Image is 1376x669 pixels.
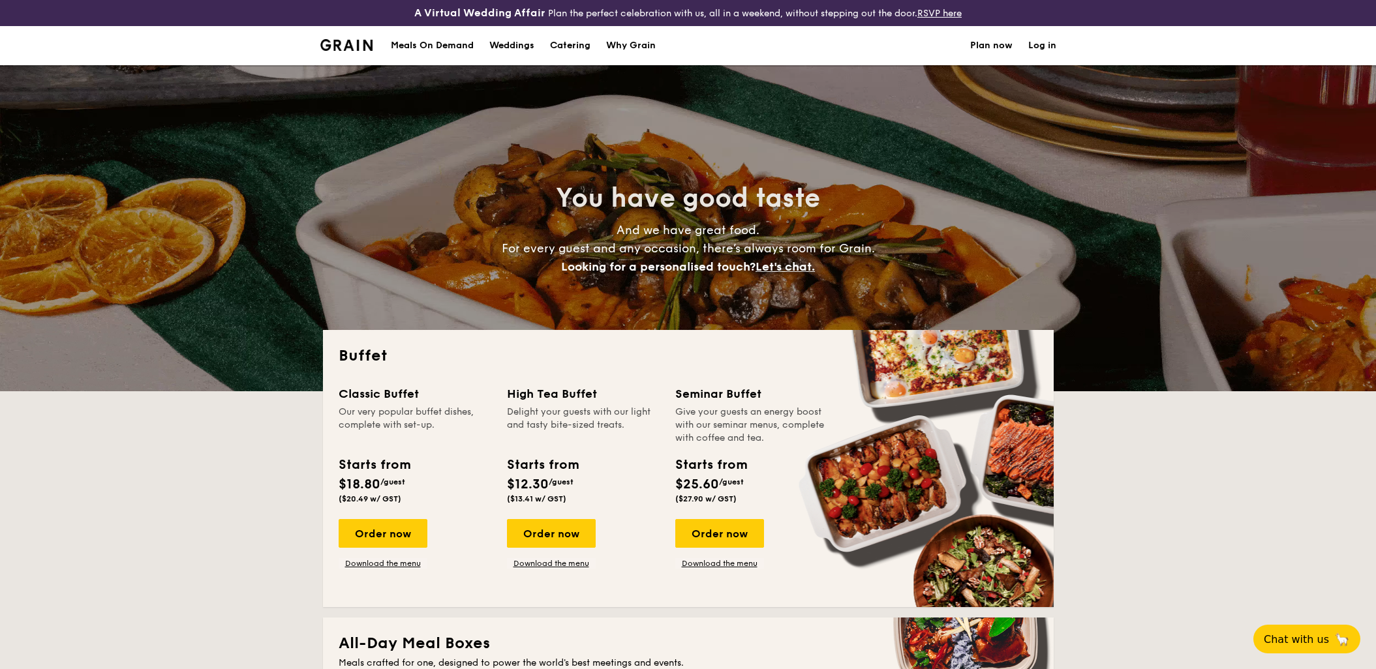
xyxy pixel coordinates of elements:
[339,519,427,548] div: Order now
[380,477,405,486] span: /guest
[675,519,764,548] div: Order now
[756,260,815,274] span: Let's chat.
[675,406,828,445] div: Give your guests an energy boost with our seminar menus, complete with coffee and tea.
[489,26,534,65] div: Weddings
[339,477,380,492] span: $18.80
[339,385,491,403] div: Classic Buffet
[339,558,427,569] a: Download the menu
[970,26,1013,65] a: Plan now
[542,26,598,65] a: Catering
[507,406,660,445] div: Delight your guests with our light and tasty bite-sized treats.
[507,519,596,548] div: Order now
[507,477,549,492] span: $12.30
[313,5,1064,21] div: Plan the perfect celebration with us, all in a weekend, without stepping out the door.
[482,26,542,65] a: Weddings
[502,223,875,274] span: And we have great food. For every guest and any occasion, there’s always room for Grain.
[507,385,660,403] div: High Tea Buffet
[1253,625,1360,653] button: Chat with us🦙
[675,558,764,569] a: Download the menu
[550,26,590,65] h1: Catering
[549,477,573,486] span: /guest
[339,633,1038,654] h2: All-Day Meal Boxes
[917,8,962,19] a: RSVP here
[507,494,566,503] span: ($13.41 w/ GST)
[507,558,596,569] a: Download the menu
[675,455,746,475] div: Starts from
[1334,632,1350,647] span: 🦙
[598,26,664,65] a: Why Grain
[320,39,373,51] img: Grain
[556,183,820,214] span: You have good taste
[391,26,474,65] div: Meals On Demand
[606,26,656,65] div: Why Grain
[383,26,482,65] a: Meals On Demand
[1264,633,1329,646] span: Chat with us
[507,455,578,475] div: Starts from
[339,455,410,475] div: Starts from
[719,477,744,486] span: /guest
[414,5,545,21] h4: A Virtual Wedding Affair
[675,477,719,492] span: $25.60
[675,494,737,503] span: ($27.90 w/ GST)
[1028,26,1056,65] a: Log in
[320,39,373,51] a: Logotype
[339,494,401,503] span: ($20.49 w/ GST)
[339,346,1038,366] h2: Buffet
[561,260,756,274] span: Looking for a personalised touch?
[339,406,491,445] div: Our very popular buffet dishes, complete with set-up.
[675,385,828,403] div: Seminar Buffet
